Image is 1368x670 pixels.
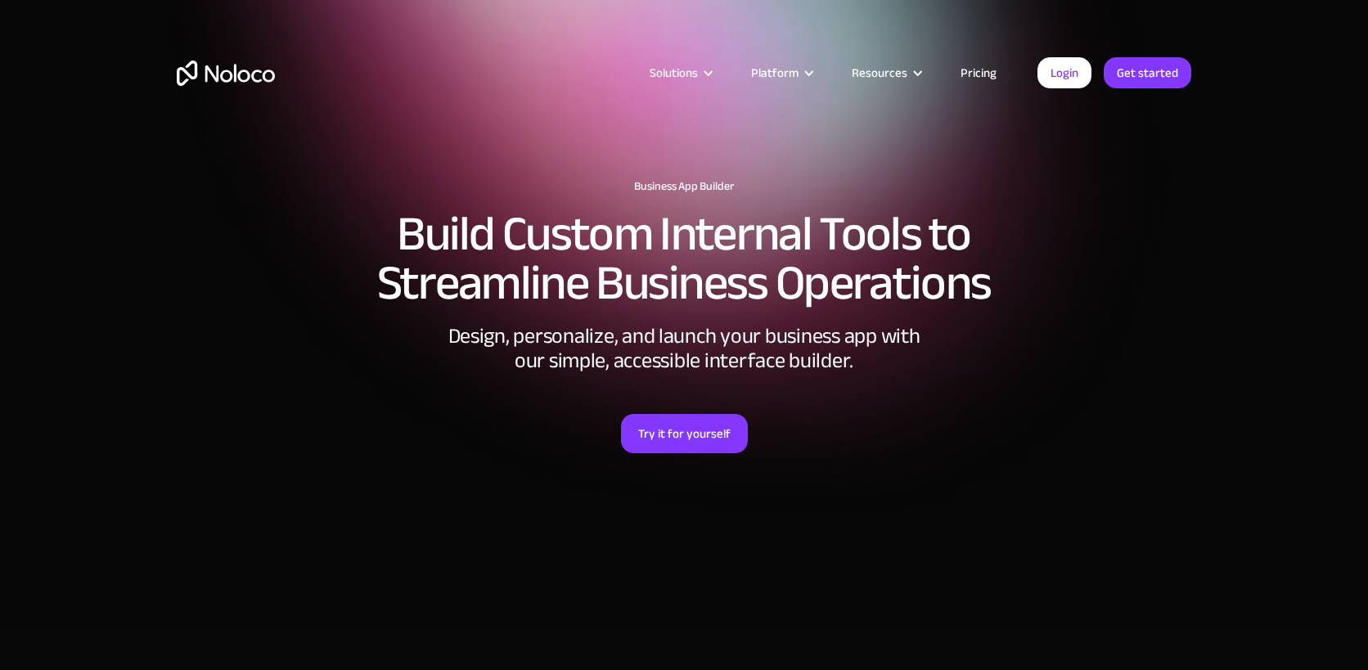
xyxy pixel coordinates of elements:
[1104,57,1191,88] a: Get started
[177,209,1191,308] h2: Build Custom Internal Tools to Streamline Business Operations
[731,62,831,83] div: Platform
[621,414,748,453] a: Try it for yourself
[1037,57,1091,88] a: Login
[650,62,698,83] div: Solutions
[177,61,275,86] a: home
[177,180,1191,193] h1: Business App Builder
[831,62,940,83] div: Resources
[439,324,929,373] div: Design, personalize, and launch your business app with our simple, accessible interface builder.
[940,62,1017,83] a: Pricing
[629,62,731,83] div: Solutions
[751,62,799,83] div: Platform
[852,62,907,83] div: Resources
